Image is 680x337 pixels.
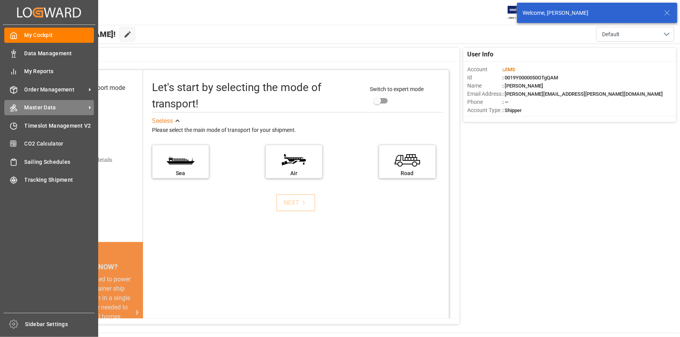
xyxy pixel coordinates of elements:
span: : [502,67,515,72]
span: JIMS [503,67,515,72]
span: Account Type [467,106,502,114]
a: My Reports [4,64,94,79]
a: Tracking Shipment [4,172,94,188]
span: Account [467,65,502,74]
span: Timeslot Management V2 [25,122,94,130]
span: Id [467,74,502,82]
div: Welcome, [PERSON_NAME] [523,9,657,17]
div: See less [152,116,173,126]
span: : 0019Y0000050OTgQAM [502,75,558,81]
a: Data Management [4,46,94,61]
button: open menu [596,27,674,42]
span: My Cockpit [25,31,94,39]
a: Sailing Schedules [4,154,94,169]
div: Sea [156,169,205,177]
span: Name [467,82,502,90]
span: My Reports [25,67,94,75]
button: NEXT [276,194,315,211]
img: Exertis%20JAM%20-%20Email%20Logo.jpg_1722504956.jpg [508,6,535,19]
a: CO2 Calculator [4,136,94,151]
div: Add shipping details [64,156,112,164]
span: : — [502,99,509,105]
span: Email Address [467,90,502,98]
span: CO2 Calculator [25,140,94,148]
span: Default [602,30,620,39]
span: : Shipper [502,107,522,113]
div: NEXT [284,198,308,207]
span: : [PERSON_NAME] [502,83,543,89]
span: Sidebar Settings [25,320,95,328]
span: Order Management [25,86,86,94]
span: Data Management [25,49,94,58]
div: Air [270,169,318,177]
div: Please select the main mode of transport for your shipment. [152,126,443,135]
span: : [PERSON_NAME][EMAIL_ADDRESS][PERSON_NAME][DOMAIN_NAME] [502,91,663,97]
a: Timeslot Management V2 [4,118,94,133]
span: Master Data [25,104,86,112]
div: Let's start by selecting the mode of transport! [152,79,362,112]
span: Tracking Shipment [25,176,94,184]
span: Switch to expert mode [370,86,424,92]
span: Sailing Schedules [25,158,94,166]
span: Phone [467,98,502,106]
div: Road [383,169,432,177]
a: My Cockpit [4,28,94,43]
span: User Info [467,50,493,59]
